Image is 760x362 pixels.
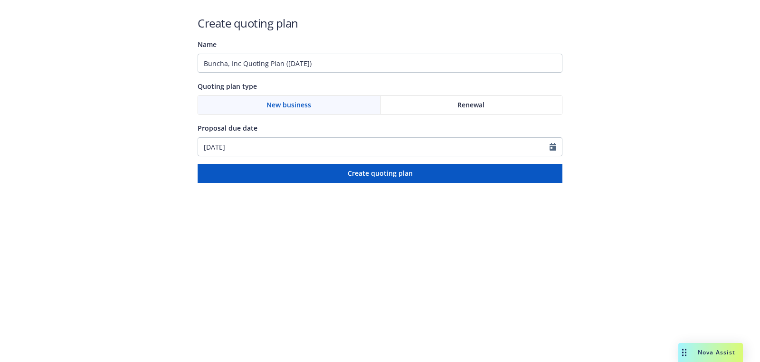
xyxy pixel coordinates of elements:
svg: Calendar [550,143,556,151]
span: New business [266,100,311,110]
input: Quoting plan name [198,54,562,73]
span: Name [198,40,217,49]
input: MM/DD/YYYY [198,138,550,156]
span: Renewal [457,100,484,110]
button: Nova Assist [678,343,743,362]
span: Quoting plan type [198,82,257,91]
button: Create quoting plan [198,164,562,183]
span: Nova Assist [698,348,735,356]
div: Drag to move [678,343,690,362]
h1: Create quoting plan [198,15,562,31]
span: Create quoting plan [348,169,413,178]
span: Proposal due date [198,124,257,133]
